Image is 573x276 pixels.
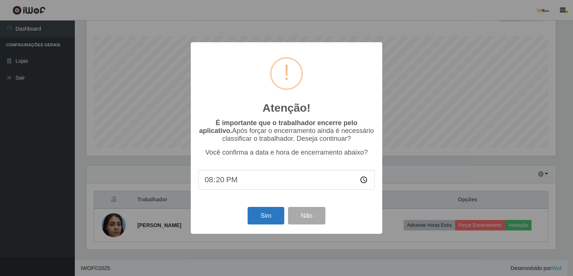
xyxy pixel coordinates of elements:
h2: Atenção! [263,101,310,115]
b: É importante que o trabalhador encerre pelo aplicativo. [199,119,357,134]
button: Não [288,207,325,224]
p: Você confirma a data e hora de encerramento abaixo? [198,149,375,156]
button: Sim [248,207,284,224]
p: Após forçar o encerramento ainda é necessário classificar o trabalhador. Deseja continuar? [198,119,375,143]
